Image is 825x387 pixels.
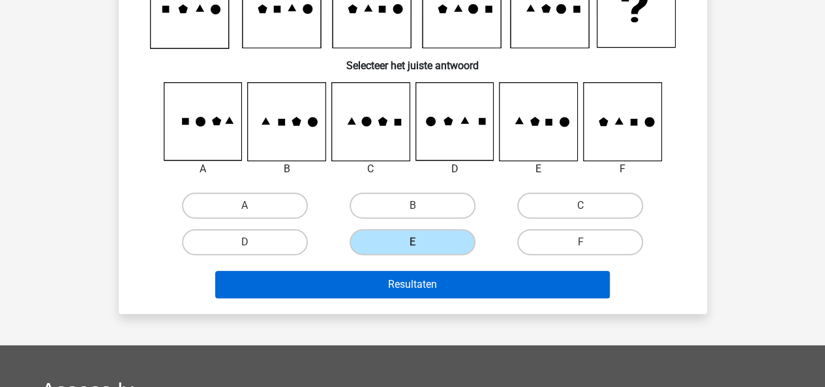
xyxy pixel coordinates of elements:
[182,229,308,255] label: D
[517,229,643,255] label: F
[517,193,643,219] label: C
[215,271,610,298] button: Resultaten
[140,49,686,72] h6: Selecteer het juiste antwoord
[406,161,504,177] div: D
[322,161,420,177] div: C
[489,161,588,177] div: E
[350,229,475,255] label: E
[154,161,252,177] div: A
[573,161,672,177] div: F
[237,161,336,177] div: B
[350,193,475,219] label: B
[182,193,308,219] label: A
